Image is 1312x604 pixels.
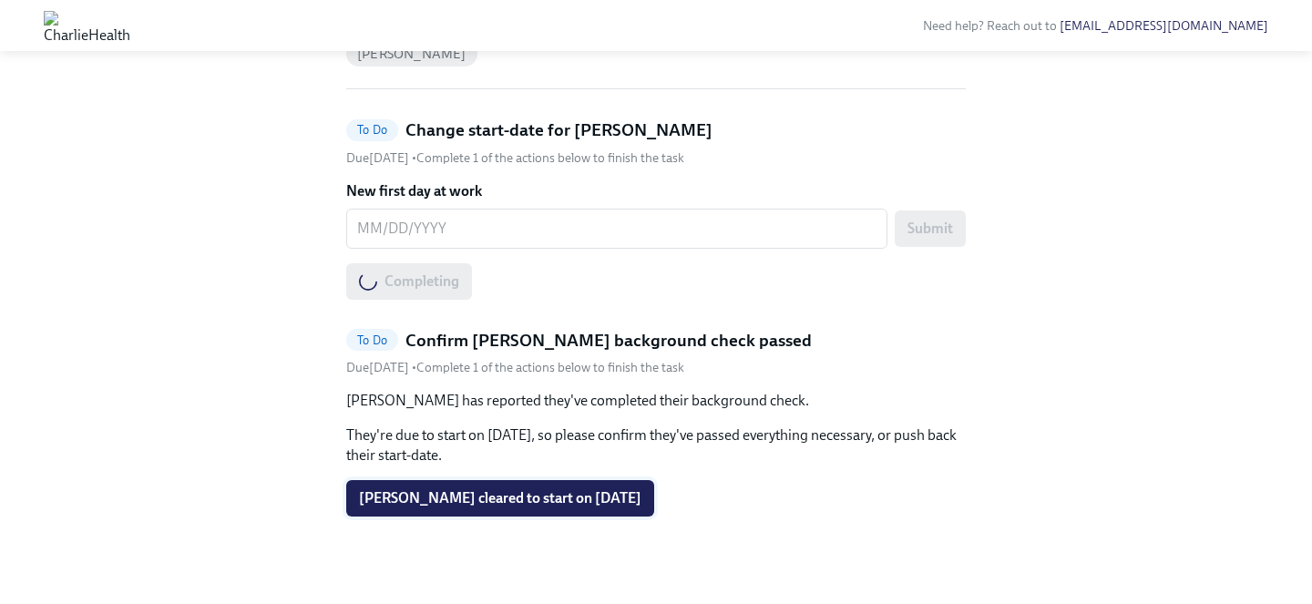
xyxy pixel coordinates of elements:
[359,489,641,507] span: [PERSON_NAME] cleared to start on [DATE]
[923,18,1268,34] span: Need help? Reach out to
[346,118,966,167] a: To DoChange start-date for [PERSON_NAME]Due[DATE] •Complete 1 of the actions below to finish the ...
[346,181,966,201] label: New first day at work
[346,149,684,167] div: • Complete 1 of the actions below to finish the task
[1060,18,1268,34] a: [EMAIL_ADDRESS][DOMAIN_NAME]
[346,150,412,166] span: Thursday, October 2nd 2025, 10:00 am
[346,480,654,517] button: [PERSON_NAME] cleared to start on [DATE]
[346,333,398,347] span: To Do
[346,123,398,137] span: To Do
[405,118,712,142] h5: Change start-date for [PERSON_NAME]
[346,391,966,411] p: [PERSON_NAME] has reported they've completed their background check.
[346,360,412,375] span: Thursday, October 2nd 2025, 10:00 am
[44,11,130,40] img: CharlieHealth
[346,329,966,377] a: To DoConfirm [PERSON_NAME] background check passedDue[DATE] •Complete 1 of the actions below to f...
[346,47,477,61] span: [PERSON_NAME]
[346,359,684,376] div: • Complete 1 of the actions below to finish the task
[405,329,812,353] h5: Confirm [PERSON_NAME] background check passed
[346,425,966,466] p: They're due to start on [DATE], so please confirm they've passed everything necessary, or push ba...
